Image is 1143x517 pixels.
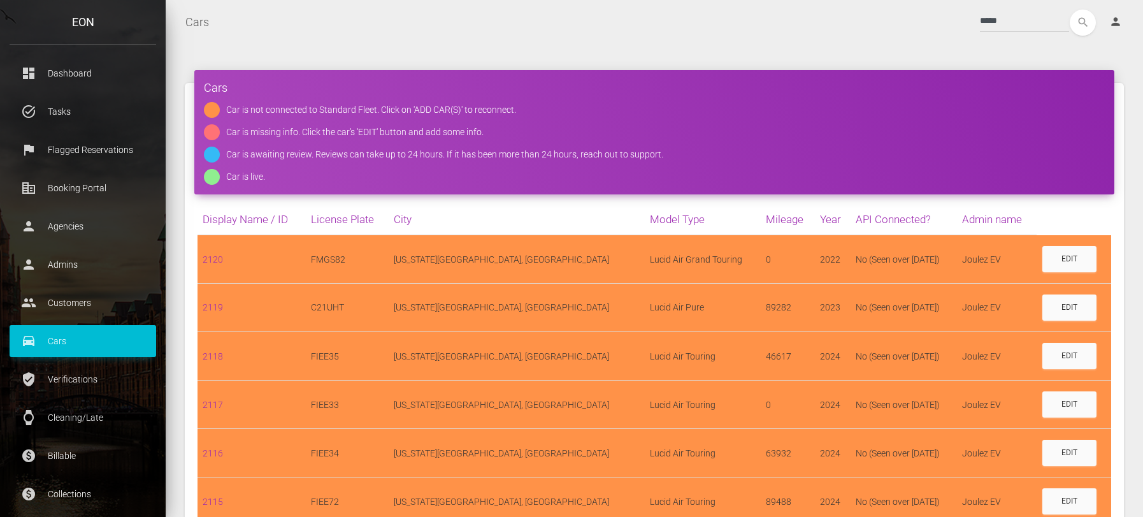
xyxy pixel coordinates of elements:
[815,235,851,284] td: 2022
[389,204,644,235] th: City
[19,217,147,236] p: Agencies
[10,478,156,510] a: paid Collections
[761,429,815,477] td: 63932
[645,429,761,477] td: Lucid Air Touring
[1042,246,1096,272] a: Edit
[19,255,147,274] p: Admins
[815,429,851,477] td: 2024
[645,381,761,429] td: Lucid Air Touring
[1042,295,1096,321] a: Edit
[226,169,265,185] div: Car is live.
[851,283,958,331] td: No (Seen over [DATE])
[306,429,389,477] td: FIEE34
[10,325,156,357] a: drive_eta Cars
[10,249,156,280] a: person Admins
[957,235,1037,284] td: Joulez EV
[761,381,815,429] td: 0
[815,204,851,235] th: Year
[306,331,389,380] td: FIEE35
[761,235,815,284] td: 0
[19,64,147,83] p: Dashboard
[203,254,223,265] a: 2120
[761,204,815,235] th: Mileage
[19,408,147,427] p: Cleaning/Late
[203,400,223,410] a: 2117
[851,235,958,284] td: No (Seen over [DATE])
[226,124,484,140] div: Car is missing info. Click the car's 'EDIT' button and add some info.
[851,381,958,429] td: No (Seen over [DATE])
[389,235,644,284] td: [US_STATE][GEOGRAPHIC_DATA], [GEOGRAPHIC_DATA]
[203,302,223,312] a: 2119
[815,381,851,429] td: 2024
[10,57,156,89] a: dashboard Dashboard
[389,331,644,380] td: [US_STATE][GEOGRAPHIC_DATA], [GEOGRAPHIC_DATA]
[306,283,389,331] td: C21UHT
[1042,440,1096,466] a: Edit
[957,381,1037,429] td: Joulez EV
[203,448,223,458] a: 2116
[198,204,306,235] th: Display Name / ID
[815,283,851,331] td: 2023
[1042,488,1096,514] a: Edit
[815,331,851,380] td: 2024
[1061,254,1077,265] div: Edit
[761,283,815,331] td: 89282
[1061,399,1077,410] div: Edit
[389,429,644,477] td: [US_STATE][GEOGRAPHIC_DATA], [GEOGRAPHIC_DATA]
[957,331,1037,380] td: Joulez EV
[10,96,156,127] a: task_alt Tasks
[10,210,156,242] a: person Agencies
[851,331,958,380] td: No (Seen over [DATE])
[851,204,958,235] th: API Connected?
[19,178,147,198] p: Booking Portal
[1061,351,1077,361] div: Edit
[203,351,223,361] a: 2118
[645,331,761,380] td: Lucid Air Touring
[19,446,147,465] p: Billable
[306,204,389,235] th: License Plate
[1061,496,1077,507] div: Edit
[10,287,156,319] a: people Customers
[204,80,1105,96] h4: Cars
[645,204,761,235] th: Model Type
[306,381,389,429] td: FIEE33
[19,331,147,351] p: Cars
[10,363,156,395] a: verified_user Verifications
[957,283,1037,331] td: Joulez EV
[957,204,1037,235] th: Admin name
[19,293,147,312] p: Customers
[1061,302,1077,313] div: Edit
[19,102,147,121] p: Tasks
[10,172,156,204] a: corporate_fare Booking Portal
[19,140,147,159] p: Flagged Reservations
[1042,391,1096,418] a: Edit
[389,381,644,429] td: [US_STATE][GEOGRAPHIC_DATA], [GEOGRAPHIC_DATA]
[1042,343,1096,369] a: Edit
[19,484,147,504] p: Collections
[19,370,147,389] p: Verifications
[1109,15,1122,28] i: person
[1070,10,1096,36] button: search
[761,331,815,380] td: 46617
[185,6,209,38] a: Cars
[10,134,156,166] a: flag Flagged Reservations
[645,283,761,331] td: Lucid Air Pure
[226,102,516,118] div: Car is not connected to Standard Fleet. Click on 'ADD CAR(S)' to reconnect.
[645,235,761,284] td: Lucid Air Grand Touring
[10,402,156,433] a: watch Cleaning/Late
[306,235,389,284] td: FMGS82
[1100,10,1133,35] a: person
[957,429,1037,477] td: Joulez EV
[203,497,223,507] a: 2115
[10,440,156,472] a: paid Billable
[226,147,663,163] div: Car is awaiting review. Reviews can take up to 24 hours. If it has been more than 24 hours, reach...
[851,429,958,477] td: No (Seen over [DATE])
[389,283,644,331] td: [US_STATE][GEOGRAPHIC_DATA], [GEOGRAPHIC_DATA]
[1061,448,1077,458] div: Edit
